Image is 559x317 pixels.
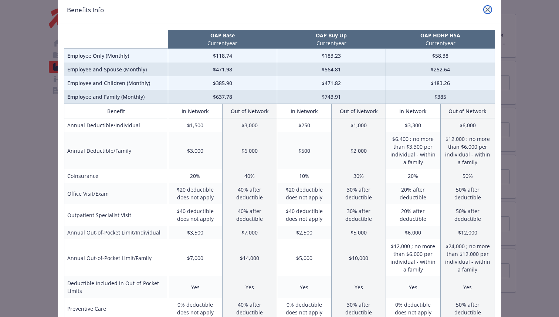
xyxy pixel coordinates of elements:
[277,204,331,226] td: $40 deductible does not apply
[64,132,168,169] td: Annual Deductible/Family
[277,76,386,90] td: $471.82
[277,183,331,204] td: $20 deductible does not apply
[440,226,495,239] td: $12,000
[168,169,222,183] td: 20%
[331,132,386,169] td: $2,000
[168,204,222,226] td: $40 deductible does not apply
[440,104,495,118] th: Out of Network
[64,239,168,276] td: Annual Out-of-Pocket Limit/Family
[223,132,277,169] td: $6,000
[331,204,386,226] td: 30% after deductible
[168,276,222,298] td: Yes
[277,49,386,63] td: $183.23
[331,276,386,298] td: Yes
[386,169,440,183] td: 20%
[168,104,222,118] th: In Network
[386,204,440,226] td: 20% after deductible
[386,239,440,276] td: $12,000 ; no more than $6,000 per individual - within a family
[277,276,331,298] td: Yes
[278,39,384,47] p: Current year
[440,132,495,169] td: $12,000 ; no more than $6,000 per individual - within a family
[64,276,168,298] td: Deductible Included in Out-of-Pocket Limits
[331,226,386,239] td: $5,000
[168,76,277,90] td: $385.90
[386,132,440,169] td: $6,400 ; no more than $3,300 per individual - within a family
[277,239,331,276] td: $5,000
[277,132,331,169] td: $500
[440,204,495,226] td: 50% after deductible
[168,226,222,239] td: $3,500
[64,169,168,183] td: Coinsurance
[223,204,277,226] td: 40% after deductible
[277,63,386,76] td: $564.81
[386,183,440,204] td: 20% after deductible
[386,276,440,298] td: Yes
[277,118,331,132] td: $250
[386,226,440,239] td: $6,000
[386,63,495,76] td: $252.64
[223,239,277,276] td: $14,000
[483,5,492,14] a: close
[64,76,168,90] td: Employee and Children (Monthly)
[331,118,386,132] td: $1,000
[223,104,277,118] th: Out of Network
[168,90,277,104] td: $637.78
[67,5,104,15] h1: Benefits Info
[440,118,495,132] td: $6,000
[64,183,168,204] td: Office Visit/Exam
[64,63,168,76] td: Employee and Spouse (Monthly)
[277,169,331,183] td: 10%
[64,104,168,118] th: Benefit
[331,239,386,276] td: $10,000
[331,169,386,183] td: 30%
[168,63,277,76] td: $471.98
[440,239,495,276] td: $24,000 ; no more than $12,000 per individual - within a family
[386,104,440,118] th: In Network
[277,90,386,104] td: $743.91
[278,31,384,39] p: OAP Buy Up
[223,118,277,132] td: $3,000
[440,169,495,183] td: 50%
[64,118,168,132] td: Annual Deductible/Individual
[223,169,277,183] td: 40%
[331,104,386,118] th: Out of Network
[223,276,277,298] td: Yes
[386,76,495,90] td: $183.26
[387,31,494,39] p: OAP HDHP HSA
[168,118,222,132] td: $1,500
[440,276,495,298] td: Yes
[386,118,440,132] td: $3,300
[277,226,331,239] td: $2,500
[168,132,222,169] td: $3,000
[277,104,331,118] th: In Network
[168,183,222,204] td: $20 deductible does not apply
[387,39,494,47] p: Current year
[168,239,222,276] td: $7,000
[331,183,386,204] td: 30% after deductible
[386,49,495,63] td: $58.38
[169,39,275,47] p: Current year
[64,30,168,49] th: intentionally left blank
[440,183,495,204] td: 50% after deductible
[64,226,168,239] td: Annual Out-of-Pocket Limit/Individual
[64,90,168,104] td: Employee and Family (Monthly)
[386,90,495,104] td: $385
[64,49,168,63] td: Employee Only (Monthly)
[64,204,168,226] td: Outpatient Specialist Visit
[223,226,277,239] td: $7,000
[169,31,275,39] p: OAP Base
[223,183,277,204] td: 40% after deductible
[168,49,277,63] td: $118.74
